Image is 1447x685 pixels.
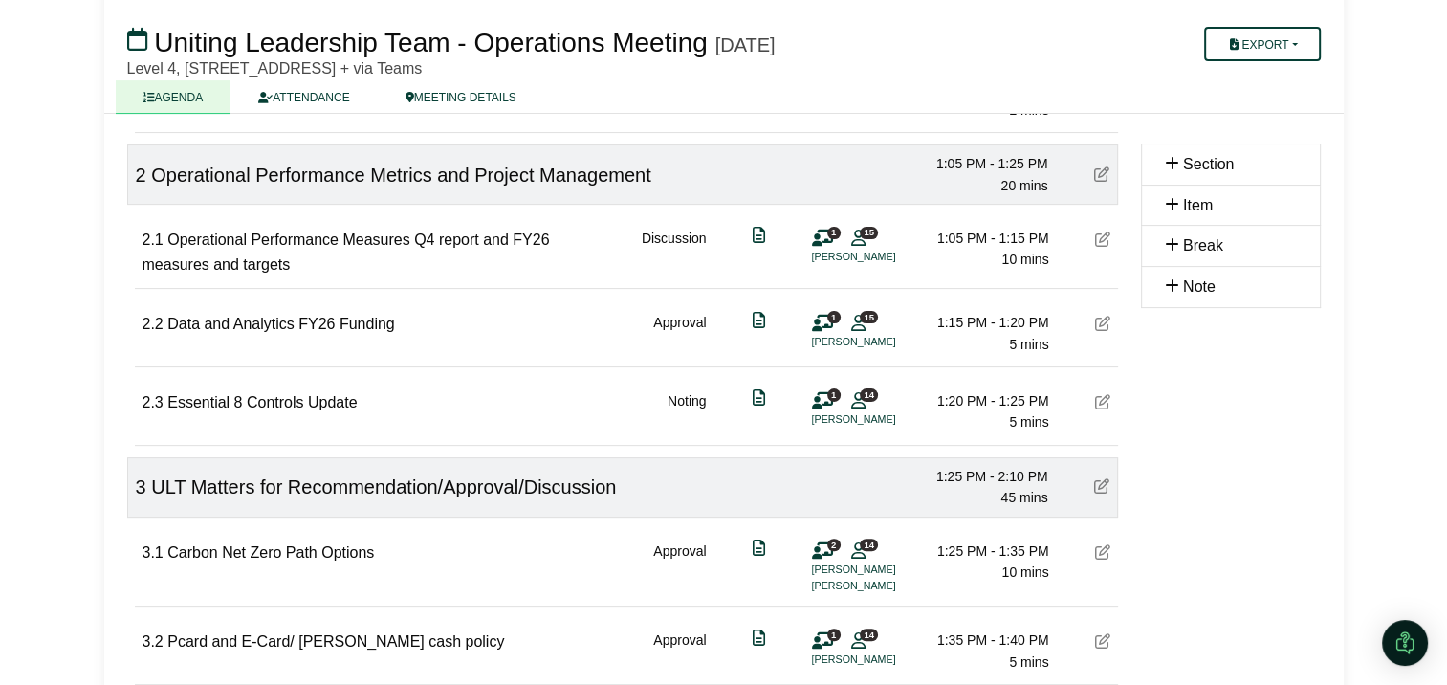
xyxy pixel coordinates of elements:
li: [PERSON_NAME] [812,249,955,265]
span: 10 mins [1001,564,1048,580]
div: 1:05 PM - 1:15 PM [915,228,1049,249]
span: 20 mins [1000,178,1047,193]
span: 15 [860,227,878,239]
span: Carbon Net Zero Path Options [167,544,374,561]
span: Uniting Leadership Team - Operations Meeting [154,28,707,57]
li: [PERSON_NAME] [812,652,955,668]
div: Open Intercom Messenger [1382,620,1428,666]
span: Pcard and E-Card/ [PERSON_NAME] cash policy [167,633,504,650]
span: 45 mins [1000,490,1047,505]
span: 2 [827,539,841,551]
button: Export [1204,27,1320,61]
div: 1:25 PM - 2:10 PM [914,466,1048,487]
span: Data and Analytics FY26 Funding [167,316,394,332]
div: 1:05 PM - 1:25 PM [914,153,1048,174]
span: Section [1183,156,1234,172]
span: 1 [827,629,841,641]
div: [DATE] [715,33,776,56]
div: 1:25 PM - 1:35 PM [915,541,1049,562]
div: Approval [653,541,706,595]
li: [PERSON_NAME] [812,334,955,350]
div: Approval [653,312,706,355]
span: 5 mins [1009,337,1048,352]
li: [PERSON_NAME] [812,562,955,578]
span: 15 [860,311,878,323]
span: 5 mins [1009,414,1048,430]
span: 3.1 [143,544,164,561]
span: Operational Performance Metrics and Project Management [151,165,650,186]
span: 2.1 [143,232,164,248]
span: 1 [827,388,841,401]
div: 1:15 PM - 1:20 PM [915,312,1049,333]
span: 14 [860,629,878,641]
span: Note [1183,278,1216,295]
span: 3 [136,476,146,497]
span: 1 [827,227,841,239]
span: 2.2 [143,316,164,332]
span: ULT Matters for Recommendation/Approval/Discussion [151,476,616,497]
span: 2 [136,165,146,186]
div: Noting [668,390,706,433]
a: AGENDA [116,80,231,114]
a: MEETING DETAILS [378,80,544,114]
span: Operational Performance Measures Q4 report and FY26 measures and targets [143,232,550,273]
a: ATTENDANCE [230,80,377,114]
span: 2.3 [143,394,164,410]
div: 1:20 PM - 1:25 PM [915,390,1049,411]
div: Discussion [642,228,707,276]
span: Break [1183,237,1223,254]
li: [PERSON_NAME] [812,411,955,428]
span: 14 [860,388,878,401]
span: Essential 8 Controls Update [167,394,357,410]
span: 3.2 [143,633,164,650]
span: 14 [860,539,878,551]
span: 10 mins [1001,252,1048,267]
div: Approval [653,630,706,673]
div: 1:35 PM - 1:40 PM [915,630,1049,651]
span: 5 mins [1009,654,1048,670]
span: Level 4, [STREET_ADDRESS] + via Teams [127,60,423,77]
li: [PERSON_NAME] [812,578,955,594]
span: 1 [827,311,841,323]
span: 2 mins [1009,102,1048,118]
span: Item [1183,197,1213,213]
